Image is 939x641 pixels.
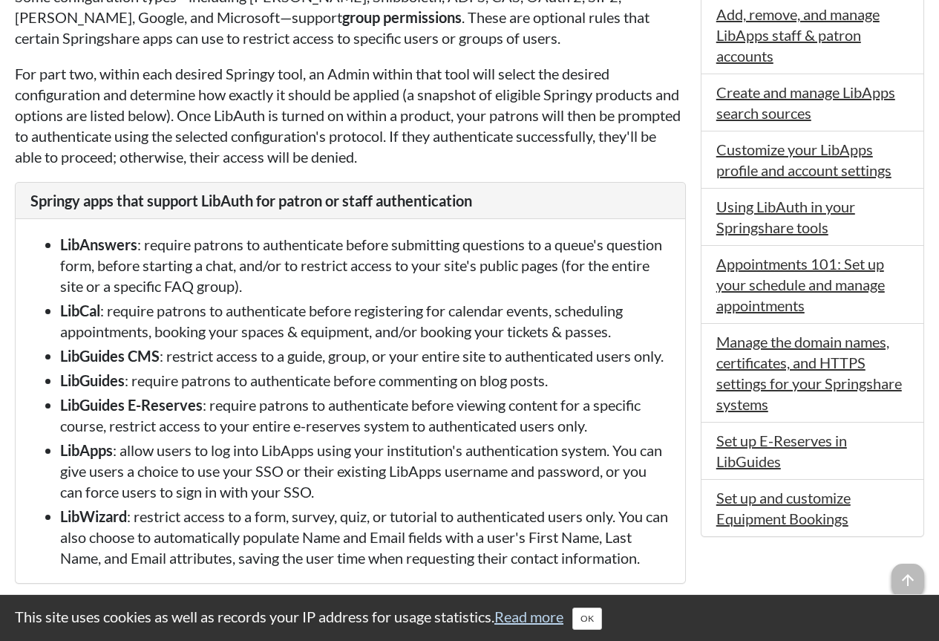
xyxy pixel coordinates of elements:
a: arrow_upward [891,565,924,583]
span: arrow_upward [891,564,924,596]
a: Using LibAuth in your Springshare tools [716,198,855,236]
span: LibGuides CMS [60,347,160,365]
span: LibWizard [60,507,127,525]
span: LibCal [60,302,100,319]
strong: group permissions [342,8,462,26]
a: Add, remove, and manage LibApps staff & patron accounts [716,5,880,65]
a: Create and manage LibApps search sources [716,83,895,122]
a: Appointments 101: Set up your schedule and manage appointments [716,255,885,314]
span: Springy apps that support LibAuth for patron or staff authentication [30,192,472,209]
p: For part two, within each desired Springy tool, an Admin within that tool will select the desired... [15,63,686,167]
a: Manage the domain names, certificates, and HTTPS settings for your Springshare systems [716,333,902,413]
button: Close [572,608,602,630]
span: LibApps [60,441,113,459]
a: Set up and customize Equipment Bookings [716,489,851,527]
strong: LibAnswers [60,235,137,253]
strong: LibGuides [60,371,125,389]
li: : require patrons to authenticate before commenting on blog posts. [60,370,670,391]
a: Customize your LibApps profile and account settings [716,140,891,179]
li: : allow users to log into LibApps using your institution's authentication system. You can give us... [60,440,670,502]
a: Set up E-Reserves in LibGuides [716,432,847,470]
span: LibGuides E-Reserves [60,396,203,414]
li: : restrict access to a form, survey, quiz, or tutorial to authenticated users only. You can also ... [60,506,670,568]
a: Read more [494,608,563,625]
li: : require patrons to authenticate before registering for calendar events, scheduling appointments... [60,300,670,342]
li: : restrict access to a guide, group, or your entire site to authenticated users only. [60,345,670,366]
li: : require patrons to authenticate before submitting questions to a queue's question form, before ... [60,234,670,296]
li: : require patrons to authenticate before viewing content for a specific course, restrict access t... [60,394,670,436]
